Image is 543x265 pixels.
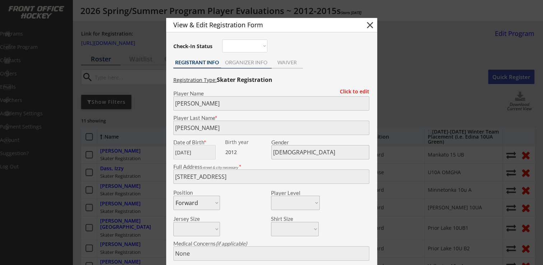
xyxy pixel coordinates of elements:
[173,246,369,261] input: Allergies, injuries, etc.
[173,216,210,222] div: Jersey Size
[173,76,217,83] u: Registration Type:
[271,190,320,196] div: Player Level
[221,60,272,65] div: ORGANIZER INFO
[173,190,210,195] div: Position
[202,165,238,169] em: street & city necessary
[225,140,270,145] div: We are transitioning the system to collect and store date of birth instead of just birth year to ...
[173,44,214,49] div: Check-In Status
[173,115,369,121] div: Player Last Name
[216,240,247,247] em: (if applicable)
[271,216,308,222] div: Shirt Size
[225,140,270,145] div: Birth year
[334,89,369,94] div: Click to edit
[217,76,272,84] strong: Skater Registration
[173,60,221,65] div: REGISTRANT INFO
[173,241,369,246] div: Medical Concerns
[173,22,352,28] div: View & Edit Registration Form
[173,169,369,184] input: Street, City, Province/State
[365,20,375,31] button: close
[271,140,369,145] div: Gender
[272,60,303,65] div: WAIVER
[173,140,220,145] div: Date of Birth
[225,149,270,156] div: 2012
[173,91,369,96] div: Player Name
[173,164,369,169] div: Full Address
